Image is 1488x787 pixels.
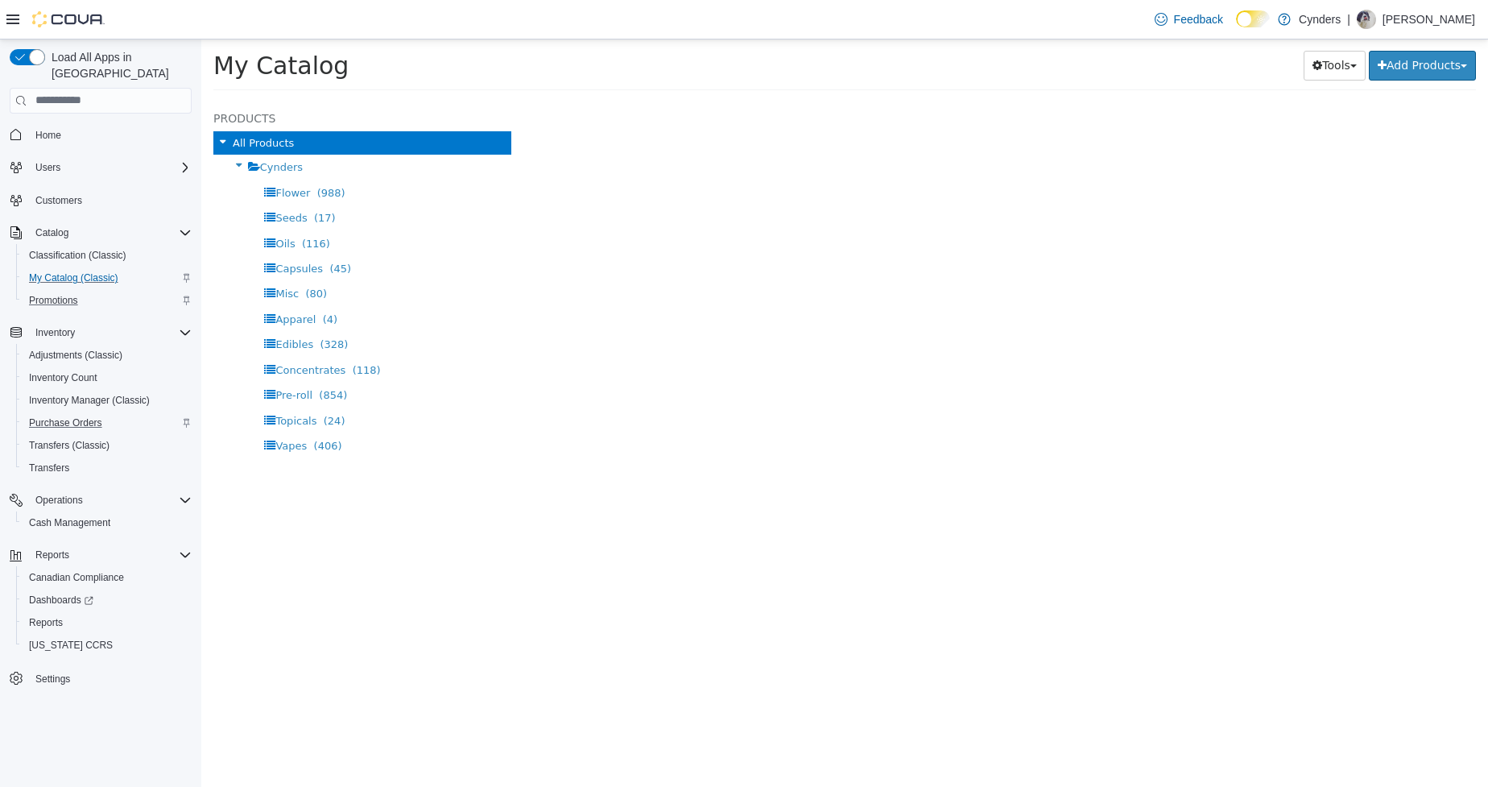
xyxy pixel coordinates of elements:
button: Users [29,158,67,177]
span: Dashboards [23,590,192,610]
p: [PERSON_NAME] [1383,10,1475,29]
span: Home [29,125,192,145]
button: Customers [3,188,198,212]
button: [US_STATE] CCRS [16,634,198,657]
span: (406) [113,400,141,412]
h5: Products [12,69,310,89]
a: Classification (Classic) [23,246,133,265]
a: Dashboards [23,590,100,610]
span: Inventory Count [29,371,97,384]
span: Canadian Compliance [23,568,192,587]
span: Users [35,161,60,174]
a: Transfers (Classic) [23,436,116,455]
a: Feedback [1148,3,1230,35]
span: Inventory Manager (Classic) [23,391,192,410]
a: Inventory Count [23,368,104,387]
span: Misc [74,248,97,260]
span: Concentrates [74,325,144,337]
span: Classification (Classic) [29,249,126,262]
a: [US_STATE] CCRS [23,636,119,655]
nav: Complex example [10,117,192,732]
a: Customers [29,191,89,210]
span: Catalog [35,226,68,239]
span: Promotions [23,291,192,310]
span: Reports [35,549,69,561]
a: Adjustments (Classic) [23,346,129,365]
span: Adjustments (Classic) [23,346,192,365]
a: Dashboards [16,589,198,611]
button: Home [3,123,198,147]
span: Operations [35,494,83,507]
span: Cash Management [29,516,110,529]
button: Catalog [3,222,198,244]
span: Adjustments (Classic) [29,349,122,362]
span: Dark Mode [1236,27,1237,28]
span: Apparel [74,274,114,286]
button: Reports [3,544,198,566]
span: Classification (Classic) [23,246,192,265]
span: (45) [128,223,150,235]
button: Tools [1102,11,1164,41]
span: Seeds [74,172,105,184]
button: Users [3,156,198,179]
a: Settings [29,669,76,689]
span: Inventory [29,323,192,342]
button: Adjustments (Classic) [16,344,198,367]
div: Jake Zigarlick [1357,10,1376,29]
span: Inventory Manager (Classic) [29,394,150,407]
a: My Catalog (Classic) [23,268,125,288]
span: Oils [74,198,93,210]
button: Catalog [29,223,75,242]
span: (116) [101,198,129,210]
span: (4) [122,274,136,286]
button: Classification (Classic) [16,244,198,267]
span: Purchase Orders [29,416,102,429]
input: Dark Mode [1236,10,1270,27]
span: My Catalog [12,12,147,40]
span: Pre-roll [74,350,111,362]
button: Inventory Manager (Classic) [16,389,198,412]
span: Transfers [23,458,192,478]
button: Canadian Compliance [16,566,198,589]
a: Reports [23,613,69,632]
span: All Products [31,97,93,110]
button: Inventory Count [16,367,198,389]
span: Dashboards [29,594,93,607]
button: Operations [29,491,89,510]
span: Customers [29,190,192,210]
button: Transfers [16,457,198,479]
a: Transfers [23,458,76,478]
span: (24) [122,375,144,387]
span: Transfers (Classic) [29,439,110,452]
p: | [1347,10,1350,29]
span: Canadian Compliance [29,571,124,584]
span: Users [29,158,192,177]
span: Edibles [74,299,112,311]
span: Load All Apps in [GEOGRAPHIC_DATA] [45,49,192,81]
button: Operations [3,489,198,512]
a: Canadian Compliance [23,568,130,587]
span: My Catalog (Classic) [23,268,192,288]
button: Promotions [16,289,198,312]
button: My Catalog (Classic) [16,267,198,289]
span: [US_STATE] CCRS [29,639,113,652]
img: Cova [32,11,105,27]
span: Catalog [29,223,192,242]
button: Purchase Orders [16,412,198,434]
button: Transfers (Classic) [16,434,198,457]
span: (80) [104,248,126,260]
span: (118) [151,325,180,337]
span: Inventory [35,326,75,339]
span: (988) [116,147,144,159]
a: Cash Management [23,513,117,532]
span: Home [35,129,61,142]
span: Cash Management [23,513,192,532]
a: Home [29,126,68,145]
span: Promotions [29,294,78,307]
button: Cash Management [16,512,198,534]
button: Reports [29,545,76,565]
button: Inventory [3,321,198,344]
p: Cynders [1299,10,1341,29]
span: Reports [23,613,192,632]
span: Operations [29,491,192,510]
